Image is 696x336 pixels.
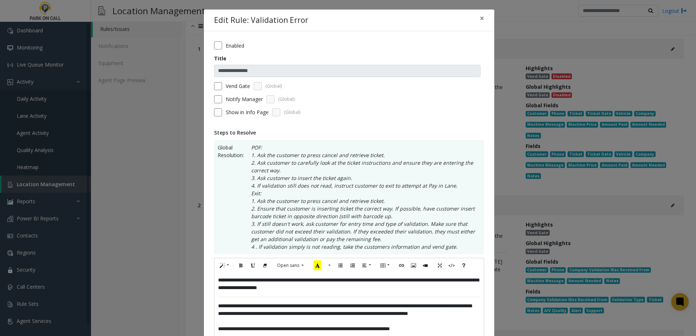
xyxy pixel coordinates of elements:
[458,260,470,271] button: Help
[214,15,308,26] h4: Edit Rule: Validation Error
[226,82,250,90] label: Vend Gate
[226,95,263,103] label: Notify Manager
[475,9,489,27] button: Close
[214,129,484,136] div: Steps to Resolve
[284,109,300,116] span: (Global)
[277,262,299,268] span: Open sans
[395,260,408,271] button: Link (CTRL+K)
[358,260,375,271] button: Paragraph
[235,260,247,271] button: Bold (CTRL+B)
[244,144,481,251] p: POF: 1. Ask the customer to press cancel and retrieve ticket. 2. Ask customer to carefully look a...
[325,260,332,271] button: More Color
[480,13,484,23] span: ×
[407,260,420,271] button: Picture
[265,83,282,89] span: (Global)
[218,144,244,251] span: Global Resolution:
[273,260,308,271] button: Font Family
[259,260,271,271] button: Remove Font Style (CTRL+\)
[226,42,244,49] label: Enabled
[419,260,432,271] button: Video
[377,260,394,271] button: Table
[278,96,294,103] span: (Global)
[446,260,458,271] button: Code View
[226,108,269,116] span: Show in Info Page
[214,55,226,62] label: Title
[309,260,325,271] button: Recent Color
[346,260,359,271] button: Ordered list (CTRL+SHIFT+NUM8)
[247,260,259,271] button: Underline (CTRL+U)
[434,260,446,271] button: Full Screen
[334,260,347,271] button: Unordered list (CTRL+SHIFT+NUM7)
[216,260,233,271] button: Style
